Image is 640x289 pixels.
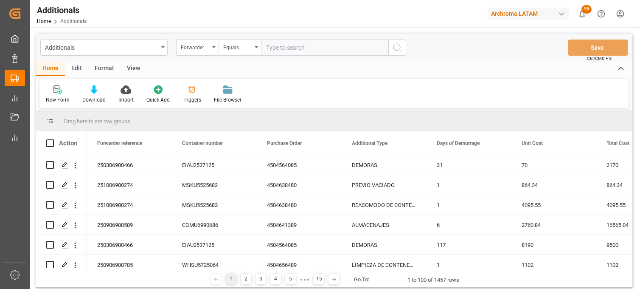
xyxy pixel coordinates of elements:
a: Home [37,18,51,24]
div: Additionals [37,4,87,17]
div: 4504656489 [257,255,342,275]
div: LIMPIEZA DE CONTENEDOR [342,255,427,275]
span: Unit Cost [522,140,543,146]
div: 31 [427,155,511,175]
div: PREVIO VACIADO [342,175,427,195]
div: 4504564085 [257,235,342,255]
div: Action [59,139,77,147]
div: 4 [270,274,281,284]
span: Container number [182,140,223,146]
div: New Form [46,96,70,104]
div: Format [88,62,121,76]
div: EIAU2537125 [172,235,257,255]
div: Archroma LATAM [488,8,569,20]
div: 1 [427,255,511,275]
span: Ctrl/CMD + S [587,55,612,62]
div: 3 [255,274,266,284]
div: 4095.55 [511,195,596,215]
div: 1 [226,274,236,284]
div: View [121,62,146,76]
div: Import [118,96,134,104]
div: 1 [427,175,511,195]
button: Archroma LATAM [488,6,573,22]
button: Help Center [592,4,611,23]
div: 1 [427,195,511,215]
div: 8190 [511,235,596,255]
div: 250306900466 [87,155,172,175]
button: Save [568,40,628,56]
div: CGMU6990686 [172,215,257,235]
div: Edit [65,62,88,76]
div: Press SPACE to select this row. [36,215,87,235]
div: Press SPACE to select this row. [36,235,87,255]
div: MSKU5525682 [172,175,257,195]
div: 15 [314,274,324,284]
span: Forwarder reference [97,140,142,146]
div: 4504638480 [257,175,342,195]
div: ALMACENAJES [342,215,427,235]
button: open menu [176,40,219,56]
button: search button [388,40,406,56]
div: Home [36,62,65,76]
div: MSKU5525682 [172,195,257,215]
div: Quick Add [146,96,170,104]
div: EIAU2537125 [172,155,257,175]
div: 4504638480 [257,195,342,215]
div: Triggers [182,96,201,104]
div: 2760.84 [511,215,596,235]
div: 864.34 [511,175,596,195]
div: Press SPACE to select this row. [36,255,87,275]
div: 251006900274 [87,195,172,215]
div: 2 [241,274,251,284]
div: Press SPACE to select this row. [36,195,87,215]
div: 4504641389 [257,215,342,235]
button: open menu [219,40,261,56]
div: 250906900785 [87,255,172,275]
div: Equals [223,42,252,51]
div: 117 [427,235,511,255]
span: 98 [581,5,592,14]
div: 250906900589 [87,215,172,235]
div: ● ● ● [300,276,309,283]
div: Press SPACE to select this row. [36,175,87,195]
button: open menu [40,40,168,56]
div: 1 to 100 of 1457 rows [407,276,459,284]
div: 4504564085 [257,155,342,175]
div: 251006900274 [87,175,172,195]
button: show 98 new notifications [573,4,592,23]
div: DEMORAS [342,155,427,175]
div: Forwarder reference [181,42,210,51]
div: Download [82,96,106,104]
div: 1102 [511,255,596,275]
span: Drag here to set row groups [64,118,130,125]
span: Additional Type [352,140,387,146]
span: Total Cost [606,140,629,146]
span: Purchase Order [267,140,302,146]
div: Press SPACE to select this row. [36,155,87,175]
div: 250306900466 [87,235,172,255]
div: 6 [427,215,511,235]
span: Days of Demurrage [437,140,480,146]
div: 70 [511,155,596,175]
div: Additionals [45,42,158,52]
div: REACOMODO DE CONTENEDOR [342,195,427,215]
div: Go To: [354,275,369,284]
div: DEMORAS [342,235,427,255]
div: File Browser [214,96,241,104]
input: Type to search [261,40,388,56]
div: WHSU5725064 [172,255,257,275]
div: 5 [285,274,296,284]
